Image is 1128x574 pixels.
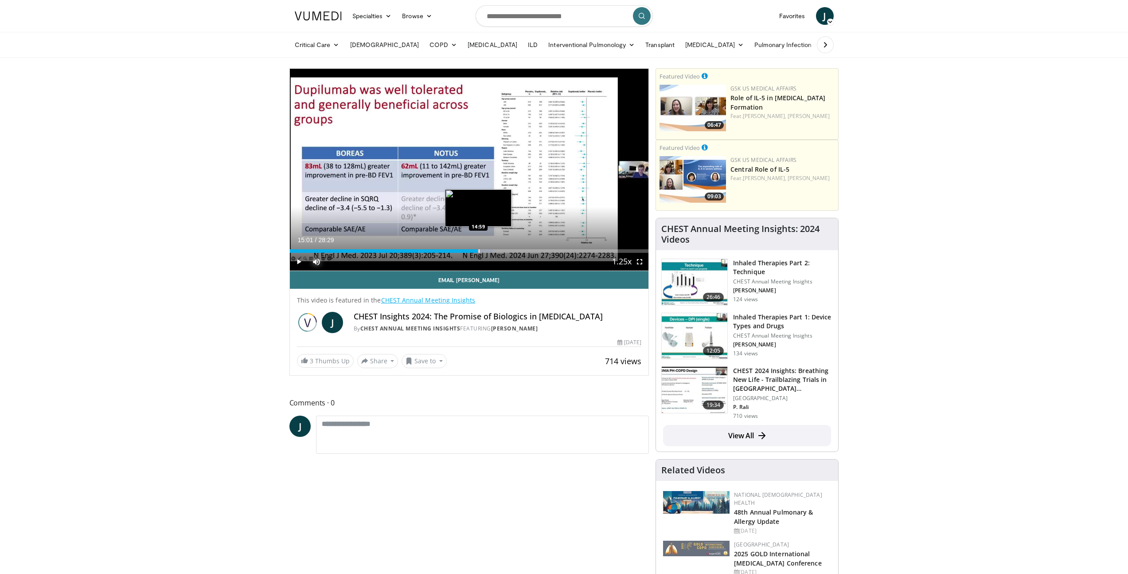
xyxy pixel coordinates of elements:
[310,357,313,365] span: 3
[733,350,758,357] p: 134 views
[660,85,726,131] a: 06:47
[397,7,437,25] a: Browse
[381,296,476,304] a: CHEST Annual Meeting Insights
[661,224,833,245] h4: CHEST Annual Meeting Insights: 2024 Videos
[774,7,811,25] a: Favorites
[318,236,334,244] span: 28:29
[734,541,789,548] a: [GEOGRAPHIC_DATA]
[788,112,830,120] a: [PERSON_NAME]
[705,121,724,129] span: 06:47
[660,72,700,80] small: Featured Video
[523,36,543,54] a: ILD
[308,253,325,271] button: Mute
[297,354,354,368] a: 3 Thumbs Up
[297,296,642,305] p: This video is featured in the
[730,165,789,173] a: Central Role of IL-5
[662,367,727,413] img: 38a6a6e9-8de0-4cb7-945f-51fd8b5a8985.150x105_q85_crop-smart_upscale.jpg
[660,144,700,152] small: Featured Video
[445,189,511,227] img: image.jpeg
[295,12,342,20] img: VuMedi Logo
[289,36,345,54] a: Critical Care
[703,293,724,302] span: 26:46
[631,253,648,271] button: Fullscreen
[733,413,758,420] p: 710 views
[360,325,461,332] a: CHEST Annual Meeting Insights
[662,313,727,359] img: f404f4f0-3e38-4d65-a284-b53439d4a9f0.150x105_q85_crop-smart_upscale.jpg
[703,346,724,355] span: 12:05
[733,332,833,339] p: CHEST Annual Meeting Insights
[733,366,833,393] h3: CHEST 2024 Insights: Breathing New Life - Trailblazing Trials in [GEOGRAPHIC_DATA]…
[730,174,835,182] div: Feat.
[661,313,833,360] a: 12:05 Inhaled Therapies Part 1: Device Types and Drugs CHEST Annual Meeting Insights [PERSON_NAME...
[476,5,653,27] input: Search topics, interventions
[733,404,833,411] p: P. Rali
[730,156,796,164] a: GSK US Medical Affairs
[289,416,311,437] a: J
[734,491,822,507] a: National [DEMOGRAPHIC_DATA] Health
[663,491,730,514] img: b90f5d12-84c1-472e-b843-5cad6c7ef911.jpg.150x105_q85_autocrop_double_scale_upscale_version-0.2.jpg
[605,356,641,366] span: 714 views
[289,397,649,409] span: Comments 0
[730,85,796,92] a: GSK US Medical Affairs
[357,354,398,368] button: Share
[680,36,749,54] a: [MEDICAL_DATA]
[660,156,726,203] img: 456f1ee3-2d0a-4dcc-870d-9ba7c7a088c3.png.150x105_q85_crop-smart_upscale.jpg
[298,236,313,244] span: 15:01
[660,156,726,203] a: 09:03
[733,395,833,402] p: [GEOGRAPHIC_DATA]
[734,550,822,567] a: 2025 GOLD International [MEDICAL_DATA] Conference
[543,36,640,54] a: Interventional Pulmonology
[734,508,813,526] a: 48th Annual Pulmonary & Allergy Update
[730,112,835,120] div: Feat.
[733,259,833,276] h3: Inhaled Therapies Part 2: Technique
[297,312,318,333] img: CHEST Annual Meeting Insights
[662,259,727,305] img: 5e96949c-cd12-4d2d-8d07-601d67ebeb6c.150x105_q85_crop-smart_upscale.jpg
[462,36,523,54] a: [MEDICAL_DATA]
[734,527,831,535] div: [DATE]
[402,354,447,368] button: Save to
[663,425,831,446] a: View All
[424,36,462,54] a: COPD
[743,112,786,120] a: [PERSON_NAME],
[322,312,343,333] a: J
[816,7,834,25] a: J
[354,312,642,322] h4: CHEST Insights 2024: The Promise of Biologics in [MEDICAL_DATA]
[703,401,724,409] span: 19:34
[743,174,786,182] a: [PERSON_NAME],
[733,287,833,294] p: [PERSON_NAME]
[749,36,826,54] a: Pulmonary Infection
[354,325,642,333] div: By FEATURING
[661,259,833,306] a: 26:46 Inhaled Therapies Part 2: Technique CHEST Annual Meeting Insights [PERSON_NAME] 124 views
[290,69,649,271] video-js: Video Player
[640,36,680,54] a: Transplant
[617,338,641,346] div: [DATE]
[613,253,631,271] button: Playback Rate
[661,366,833,420] a: 19:34 CHEST 2024 Insights: Breathing New Life - Trailblazing Trials in [GEOGRAPHIC_DATA]… [GEOGRA...
[733,313,833,330] h3: Inhaled Therapies Part 1: Device Types and Drugs
[290,271,649,289] a: Email [PERSON_NAME]
[733,296,758,303] p: 124 views
[347,7,397,25] a: Specialties
[733,341,833,348] p: [PERSON_NAME]
[290,253,308,271] button: Play
[315,236,317,244] span: /
[345,36,424,54] a: [DEMOGRAPHIC_DATA]
[491,325,538,332] a: [PERSON_NAME]
[663,541,730,556] img: 29f03053-4637-48fc-b8d3-cde88653f0ec.jpeg.150x105_q85_autocrop_double_scale_upscale_version-0.2.jpg
[290,249,649,253] div: Progress Bar
[705,193,724,201] span: 09:03
[661,465,725,476] h4: Related Videos
[730,94,825,111] a: Role of IL-5 in [MEDICAL_DATA] Formation
[660,85,726,131] img: 26e32307-0449-4e5e-a1be-753a42e6b94f.png.150x105_q85_crop-smart_upscale.jpg
[733,278,833,285] p: CHEST Annual Meeting Insights
[788,174,830,182] a: [PERSON_NAME]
